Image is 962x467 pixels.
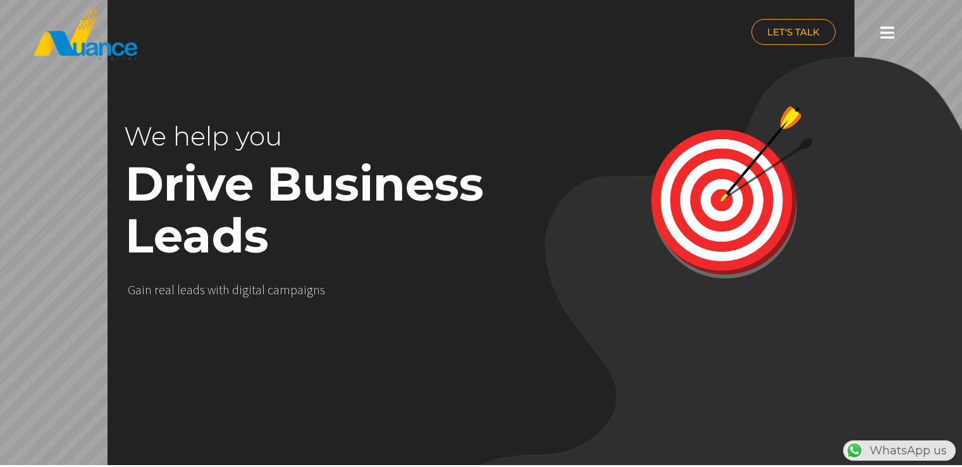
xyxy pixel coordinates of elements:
[313,282,320,297] div: n
[145,282,152,297] div: n
[165,282,171,297] div: a
[159,282,165,297] div: e
[193,282,200,297] div: d
[32,6,475,61] a: nuance-qatar_logo
[844,440,865,461] img: WhatsApp
[135,282,142,297] div: a
[232,282,239,297] div: d
[280,282,290,297] div: m
[128,282,135,297] div: G
[256,282,262,297] div: a
[171,282,175,297] div: l
[273,282,280,297] div: a
[177,282,180,297] div: l
[252,282,256,297] div: t
[304,282,307,297] div: i
[223,282,230,297] div: h
[297,282,304,297] div: a
[142,282,145,297] div: i
[207,282,216,297] div: w
[216,282,219,297] div: i
[307,282,313,297] div: g
[751,19,836,45] a: LET'S TALK
[843,440,956,461] div: WhatsApp us
[239,282,242,297] div: i
[242,282,249,297] div: g
[219,282,223,297] div: t
[249,282,252,297] div: i
[320,282,325,297] div: s
[843,444,956,458] a: WhatsAppWhatsApp us
[32,6,139,61] img: nuance-qatar_logo
[124,110,447,162] rs-layer: We help you
[180,282,187,297] div: e
[767,27,820,37] span: LET'S TALK
[290,282,297,297] div: p
[125,158,534,262] rs-layer: Drive Business Leads
[200,282,205,297] div: s
[268,282,273,297] div: c
[154,282,159,297] div: r
[187,282,193,297] div: a
[262,282,265,297] div: l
